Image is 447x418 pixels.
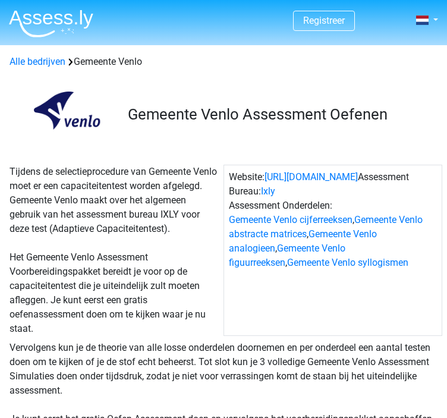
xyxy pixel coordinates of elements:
a: Gemeente Venlo cijferreeksen [229,214,352,225]
div: Gemeente Venlo [5,55,442,69]
a: [URL][DOMAIN_NAME] [265,171,358,183]
a: Alle bedrijven [10,56,65,67]
a: Registreer [303,15,345,26]
h3: Gemeente Venlo Assessment Oefenen [128,105,433,124]
img: Assessly [9,10,93,37]
a: Ixly [261,186,275,197]
a: Gemeente Venlo figuurreeksen [229,243,345,268]
a: Gemeente Venlo syllogismen [287,257,408,268]
div: Tijdens de selectieprocedure van Gemeente Venlo moet er een capaciteitentest worden afgelegd. Gem... [5,165,223,336]
div: Website: Assessment Bureau: Assessment Onderdelen: , , , , [223,165,442,336]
